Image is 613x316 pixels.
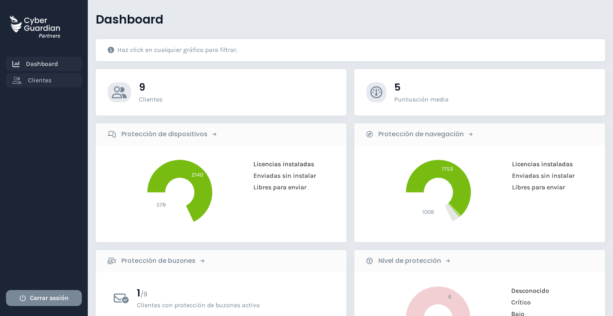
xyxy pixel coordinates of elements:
[506,287,550,294] span: Desconocido
[394,81,593,93] h3: 5
[506,183,565,191] span: Libres para enviar
[108,284,334,312] button: filter by active mailbox protection
[139,95,335,103] p: Clientes
[506,172,575,179] span: Enviadas sin instalar
[247,172,316,179] span: Enviadas sin instalar
[6,57,82,71] a: Dashboard
[96,12,605,27] h3: Dashboard
[140,290,147,299] span: / 9
[506,298,532,306] span: Crítico
[121,256,196,266] b: Protección de buzones
[6,73,82,87] a: Clientes
[378,256,441,266] b: Nivel de protección
[6,290,82,306] button: Cerrar sesión
[506,160,573,168] span: Licencias instaladas
[139,81,335,93] h3: 9
[10,10,60,41] a: Partners
[117,46,237,54] p: Haz click en cualquier gráfico para filtrar.
[137,287,329,299] h3: 1
[28,76,51,85] span: Clientes
[247,160,314,168] span: Licencias instaladas
[38,32,60,40] h3: Partners
[247,183,306,191] span: Libres para enviar
[137,301,329,309] p: Clientes con protección de buzones activa
[26,59,58,69] span: Dashboard
[121,129,208,139] b: Protección de dispositivos
[30,293,69,303] span: Cerrar sesión
[378,129,464,139] b: Protección de navegación
[394,95,593,103] p: Puntuación media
